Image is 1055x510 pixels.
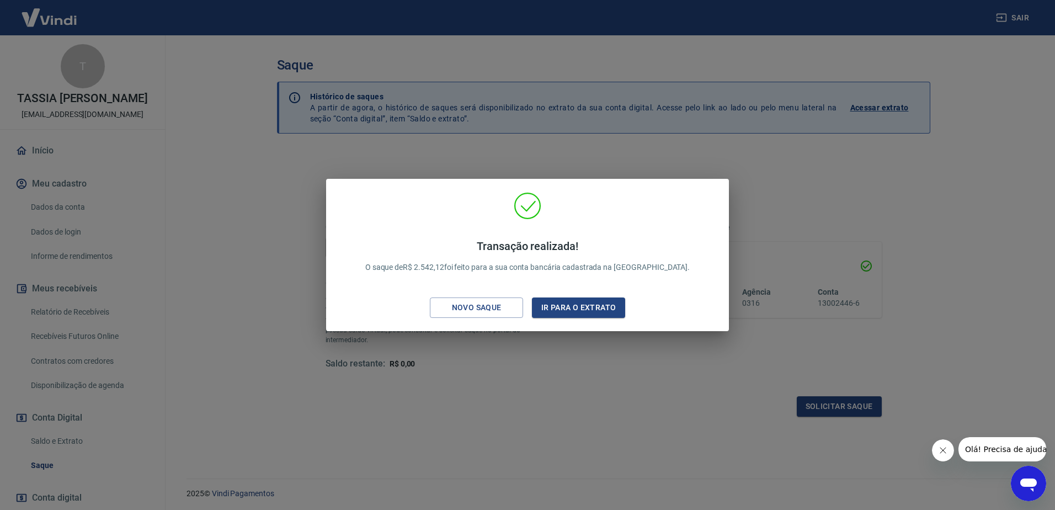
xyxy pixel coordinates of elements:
[439,301,515,315] div: Novo saque
[1011,466,1046,501] iframe: Botão para abrir a janela de mensagens
[7,8,93,17] span: Olá! Precisa de ajuda?
[430,297,523,318] button: Novo saque
[932,439,954,461] iframe: Fechar mensagem
[958,437,1046,461] iframe: Mensagem da empresa
[532,297,625,318] button: Ir para o extrato
[365,240,690,253] h4: Transação realizada!
[365,240,690,273] p: O saque de R$ 2.542,12 foi feito para a sua conta bancária cadastrada na [GEOGRAPHIC_DATA].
